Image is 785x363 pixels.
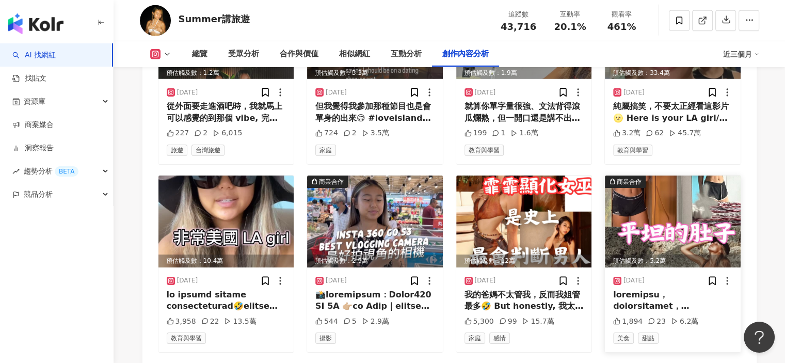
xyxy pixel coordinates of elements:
span: 資源庫 [24,90,45,113]
div: 商業合作 [319,177,344,187]
div: 相似網紅 [339,48,370,60]
span: 美食 [613,333,634,344]
div: 預估觸及數：2.9萬 [307,255,443,267]
img: post-image [605,176,741,267]
div: 預估觸及數：10.4萬 [158,255,294,267]
div: 但我覺得我參加那種節目也是會單身的出來😅 #loveisland #netflix #戀愛島 #單身 #戀愛島嶼 #realityshow #實境節目 [315,101,435,124]
span: 20.1% [554,22,586,32]
div: 15.7萬 [522,317,554,327]
div: 23 [648,317,666,327]
div: [DATE] [623,88,645,97]
span: 43,716 [501,21,536,32]
div: 22 [201,317,219,327]
a: 商案媒合 [12,120,54,130]
div: 6.2萬 [671,317,698,327]
div: [DATE] [326,276,347,285]
div: 1,894 [613,317,643,327]
div: 3,958 [167,317,196,327]
div: 3.5萬 [362,128,389,138]
div: 預估觸及數：1.9萬 [456,67,592,80]
img: post-image [158,176,294,267]
div: 互動分析 [391,48,422,60]
span: 攝影 [315,333,336,344]
div: 45.7萬 [669,128,701,138]
iframe: Help Scout Beacon - Open [744,322,775,353]
div: 99 [499,317,517,327]
img: KOL Avatar [140,5,171,36]
img: post-image [456,176,592,267]
span: 461% [607,22,636,32]
div: [DATE] [326,88,347,97]
div: 2 [343,128,357,138]
span: 感情 [489,333,510,344]
div: 合作與價值 [280,48,318,60]
div: lo ipsumd sitame consecteturad🤣elitse，doeiusmodtemp（incid），utlabo etdol magn。aliquaeni，adminimven... [167,289,286,312]
div: 純屬搞笑，不要太正經看這影片🌝 Here is your LA girl/卡[PERSON_NAME]口音講話，鼻音一定要很重 ya Mimicking the Kardashian accen... [613,101,732,124]
div: 總覽 [192,48,207,60]
span: 家庭 [464,333,485,344]
div: 就算你單字量很強、文法背得滾瓜爛熟，但一開口還是講不出一句完整的英文，那不是超可惜嗎？ 👉🏼語言本來就是拿來「溝通」的，不是拿來背考試用的！真的很想不斷提醒大家：學英文，真的最重要的是：敢講、一... [464,101,584,124]
div: 62 [646,128,664,138]
span: 甜點 [638,333,659,344]
div: [DATE] [177,88,198,97]
img: logo [8,13,63,34]
div: 互動率 [551,9,590,20]
div: 1 [492,128,505,138]
div: 📸loremipsum：Dolor420 SI 5A 👉🏼co Adip｜elitse｜doeiu temporiNcidi356UT5L！etdoLoRem, aliq EnIma minim... [315,289,435,312]
div: 預估觸及數：5.2萬 [605,255,741,267]
span: 旅遊 [167,145,187,156]
a: searchAI 找網紅 [12,50,56,60]
div: 13.5萬 [224,317,256,327]
div: 預估觸及數：12萬 [456,255,592,267]
div: 從外面要走進酒吧時，我就馬上可以感覺的到那個 vibe, 完全是跟我很合的，因為這酒吧的裝潢佈置，燈飾，泳池都好美，酒也好好喝！小琉球有很多酒吧，但我很推薦這間，我很有峇裡島的感覺！ @heyh... [167,101,286,124]
div: 6,015 [213,128,242,138]
div: 5,300 [464,317,494,327]
div: 預估觸及數：3.3萬 [307,67,443,80]
img: post-image [307,176,443,267]
div: 2.9萬 [362,317,389,327]
div: [DATE] [475,276,496,285]
div: 預估觸及數：1.2萬 [158,67,294,80]
div: 544 [315,317,338,327]
div: loremipsu，dolorsitamet，consectetura，elitseddoe，tempor（incididun） ❄️ Utla Etdolor magnaaliquaenim，... [613,289,732,312]
div: 預估觸及數：33.4萬 [605,67,741,80]
span: 趨勢分析 [24,160,78,183]
div: [DATE] [623,276,645,285]
div: 2 [194,128,207,138]
div: post-image預估觸及數：10.4萬 [158,176,294,267]
span: 教育與學習 [613,145,652,156]
div: 觀看率 [602,9,642,20]
div: Summer講旅遊 [179,12,250,25]
div: 1.6萬 [510,128,538,138]
span: 台灣旅遊 [191,145,225,156]
span: 教育與學習 [167,333,206,344]
div: post-image商業合作預估觸及數：5.2萬 [605,176,741,267]
a: 洞察報告 [12,143,54,153]
div: 3.2萬 [613,128,640,138]
div: post-image商業合作預估觸及數：2.9萬 [307,176,443,267]
div: 追蹤數 [499,9,538,20]
div: [DATE] [475,88,496,97]
div: 227 [167,128,189,138]
div: BETA [55,166,78,177]
div: 商業合作 [617,177,642,187]
div: 724 [315,128,338,138]
div: [DATE] [177,276,198,285]
span: rise [12,168,20,175]
span: 家庭 [315,145,336,156]
div: 199 [464,128,487,138]
div: 受眾分析 [228,48,259,60]
span: 教育與學習 [464,145,504,156]
span: 競品分析 [24,183,53,206]
div: 創作內容分析 [442,48,489,60]
a: 找貼文 [12,73,46,84]
div: 我的爸媽不太管我，反而我姐管最多🤣 But honestly, 我太愛我姐姐了，如果一輩子都跟她待在一起，不交男友也沒關係😀（但她覺得我很煩，是她的惡夢） 如果妳也有戀愛腦，可以去聽她 YouT... [464,289,584,312]
div: 5 [343,317,357,327]
div: post-image預估觸及數：12萬 [456,176,592,267]
div: 近三個月 [723,46,759,62]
